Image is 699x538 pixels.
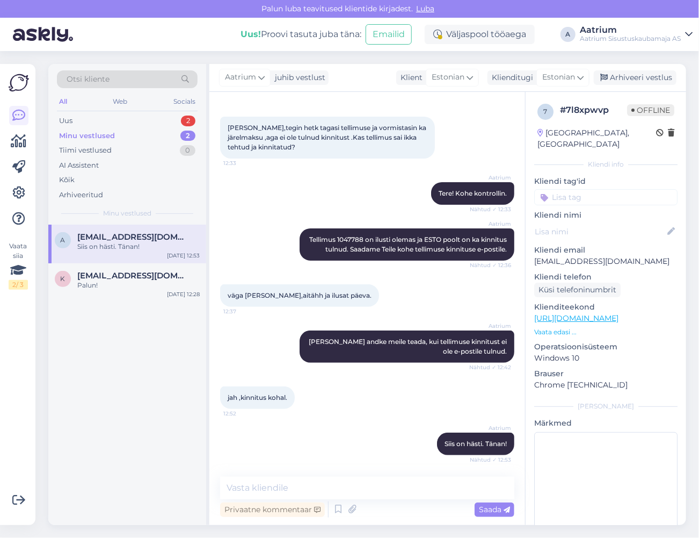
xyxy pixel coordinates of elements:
div: Klienditugi [487,72,533,83]
p: Kliendi email [534,245,678,256]
b: Uus! [241,29,261,39]
div: Proovi tasuta juba täna: [241,28,361,41]
div: AI Assistent [59,160,99,171]
p: Operatsioonisüsteem [534,341,678,353]
span: [PERSON_NAME],tegin hetk tagasi tellimuse ja vormistasin ka järelmaksu ,aga ei ole tulnud kinnitu... [228,124,428,151]
p: Vaata edasi ... [534,327,678,337]
div: Privaatne kommentaar [220,503,325,517]
input: Lisa nimi [535,226,665,238]
p: Märkmed [534,418,678,429]
div: Aatrium Sisustuskaubamaja AS [580,34,681,43]
span: Nähtud ✓ 12:33 [470,205,511,213]
div: Web [111,95,130,109]
div: Vaata siia [9,241,28,290]
div: Arhiveeritud [59,190,103,200]
span: annekakko71@gmail.com [77,232,189,242]
div: juhib vestlust [271,72,325,83]
div: Aatrium [580,26,681,34]
div: [PERSON_NAME] [534,401,678,411]
div: Kõik [59,175,75,185]
div: 2 [180,131,195,141]
div: Arhiveeri vestlus [594,70,676,85]
span: Estonian [542,71,575,83]
p: Chrome [TECHNICAL_ID] [534,379,678,391]
div: # 7l8xpwvp [560,104,627,117]
span: Siis on hästi. Tänan! [445,440,507,448]
span: Tere! Kohe kontrollin. [439,189,507,197]
span: Saada [479,505,510,514]
span: a [61,236,65,244]
span: Tellimus 1047788 on ilusti olemas ja ESTO poolt on ka kinnitus tulnud. Saadame Teile kohe tellimu... [309,235,508,253]
span: Aatrium [471,322,511,330]
div: A [560,27,576,42]
span: 7 [544,107,548,116]
div: Minu vestlused [59,131,115,141]
span: Minu vestlused [103,209,151,218]
a: [URL][DOMAIN_NAME] [534,313,618,323]
div: Siis on hästi. Tänan! [77,242,200,252]
div: 2 [181,116,195,126]
div: All [57,95,69,109]
span: väga [PERSON_NAME],aitähh ja ilusat päeva. [228,291,372,299]
div: [GEOGRAPHIC_DATA], [GEOGRAPHIC_DATA] [537,127,656,150]
div: Uus [59,116,72,126]
span: Luba [413,4,438,13]
span: Aatrium [471,220,511,228]
div: [DATE] 12:28 [167,290,200,298]
div: 0 [180,145,195,156]
span: Offline [627,104,674,116]
p: Kliendi nimi [534,210,678,221]
p: Kliendi telefon [534,271,678,283]
a: AatriumAatrium Sisustuskaubamaja AS [580,26,693,43]
div: Väljaspool tööaega [425,25,535,44]
div: Palun! [77,281,200,290]
span: Aatrium [471,174,511,182]
span: Aatrium [471,424,511,432]
div: 2 / 3 [9,280,28,290]
div: Socials [171,95,198,109]
span: 12:37 [223,307,264,315]
div: Küsi telefoninumbrit [534,283,621,297]
p: Klienditeekond [534,302,678,313]
span: 12:33 [223,159,264,167]
span: Otsi kliente [67,74,110,85]
img: Askly Logo [9,73,29,93]
span: Aatrium [225,71,256,83]
p: Brauser [534,368,678,379]
div: Tiimi vestlused [59,145,112,156]
p: Windows 10 [534,353,678,364]
span: Kaire.laats@mail.ee [77,271,189,281]
p: [EMAIL_ADDRESS][DOMAIN_NAME] [534,256,678,267]
span: K [61,275,65,283]
span: [PERSON_NAME] andke meile teada, kui tellimuse kinnitust ei ole e-postile tulnud. [309,338,508,355]
p: Kliendi tag'id [534,176,678,187]
div: [DATE] 12:53 [167,252,200,260]
div: Klient [396,72,423,83]
span: Nähtud ✓ 12:36 [470,261,511,269]
span: Estonian [432,71,464,83]
span: jah ,kinnitus kohal. [228,393,287,401]
span: Nähtud ✓ 12:53 [470,456,511,464]
div: Kliendi info [534,160,678,169]
span: 12:52 [223,410,264,418]
span: Nähtud ✓ 12:42 [469,363,511,371]
input: Lisa tag [534,189,678,205]
button: Emailid [366,24,412,45]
